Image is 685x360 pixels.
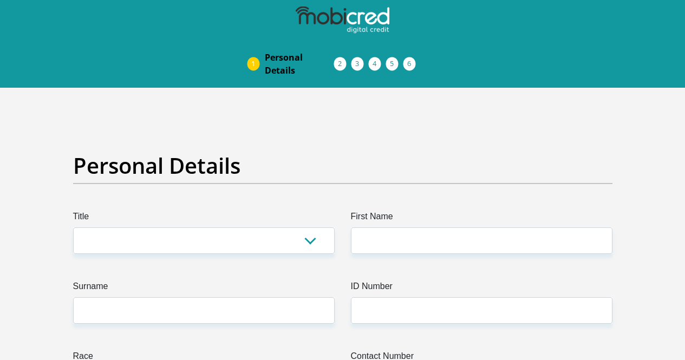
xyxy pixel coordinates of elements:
label: First Name [351,210,612,227]
label: Surname [73,280,335,297]
input: First Name [351,227,612,254]
span: Personal Details [265,51,334,77]
input: Surname [73,297,335,324]
img: mobicred logo [296,6,389,34]
label: ID Number [351,280,612,297]
label: Title [73,210,335,227]
input: ID Number [351,297,612,324]
a: PersonalDetails [256,47,343,81]
h2: Personal Details [73,153,612,179]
